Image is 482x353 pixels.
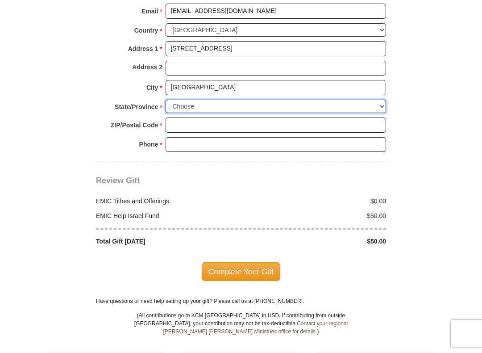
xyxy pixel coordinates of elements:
[141,5,158,17] strong: Email
[96,176,140,185] span: Review Gift
[91,197,241,206] div: EMIC Tithes and Offerings
[128,42,158,55] strong: Address 1
[96,297,386,305] p: Have questions or need help setting up your gift? Please call us at [PHONE_NUMBER].
[134,311,348,352] p: (All contributions go to KCM [GEOGRAPHIC_DATA] in USD. If contributing from outside [GEOGRAPHIC_D...
[241,197,391,206] div: $0.00
[139,138,158,151] strong: Phone
[132,61,162,73] strong: Address 2
[241,237,391,246] div: $50.00
[202,262,281,281] span: Complete Your Gift
[241,211,391,221] div: $50.00
[134,24,158,37] strong: Country
[146,81,158,94] strong: City
[91,211,241,221] div: EMIC Help Israel Fund
[111,119,158,131] strong: ZIP/Postal Code
[91,237,241,246] div: Total Gift [DATE]
[115,101,158,113] strong: State/Province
